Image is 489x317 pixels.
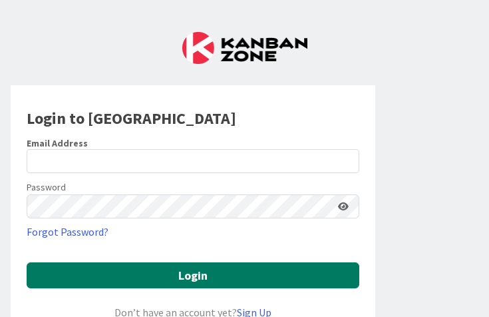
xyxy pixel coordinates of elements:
label: Password [27,180,66,194]
a: Forgot Password? [27,224,108,240]
img: Kanban Zone [182,32,307,64]
button: Login [27,262,359,288]
b: Login to [GEOGRAPHIC_DATA] [27,108,236,129]
label: Email Address [27,137,88,149]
